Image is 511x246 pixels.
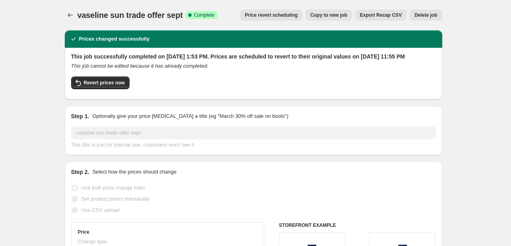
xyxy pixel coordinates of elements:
span: This title is just for internal use, customers won't see it [71,142,194,148]
p: Optionally give your price [MEDICAL_DATA] a title (eg "March 30% off sale on boots") [92,112,288,120]
button: Copy to new job [306,10,352,21]
span: Use bulk price change rules [81,185,145,191]
span: Change type [78,238,107,244]
h2: Step 1. [71,112,89,120]
span: vaseline sun trade offer sept [77,11,183,20]
span: Use CSV upload [81,207,120,213]
i: This job cannot be edited because it has already completed. [71,63,209,69]
h6: STOREFRONT EXAMPLE [279,222,436,228]
h2: This job successfully completed on [DATE] 1:53 PM. Prices are scheduled to revert to their origin... [71,53,436,61]
h2: Prices changed successfully [79,35,150,43]
span: Export Recap CSV [360,12,402,18]
span: Set product prices individually [81,196,150,202]
span: Revert prices now [84,80,125,86]
button: Revert prices now [71,76,130,89]
button: Price revert scheduling [240,10,302,21]
span: Copy to new job [310,12,347,18]
span: Delete job [414,12,437,18]
input: 30% off holiday sale [71,127,436,139]
span: Price revert scheduling [245,12,298,18]
button: Export Recap CSV [355,10,406,21]
span: Complete [194,12,214,18]
button: Price change jobs [65,10,76,21]
h3: Price [78,229,89,235]
button: Delete job [410,10,442,21]
h2: Step 2. [71,168,89,176]
p: Select how the prices should change [92,168,176,176]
